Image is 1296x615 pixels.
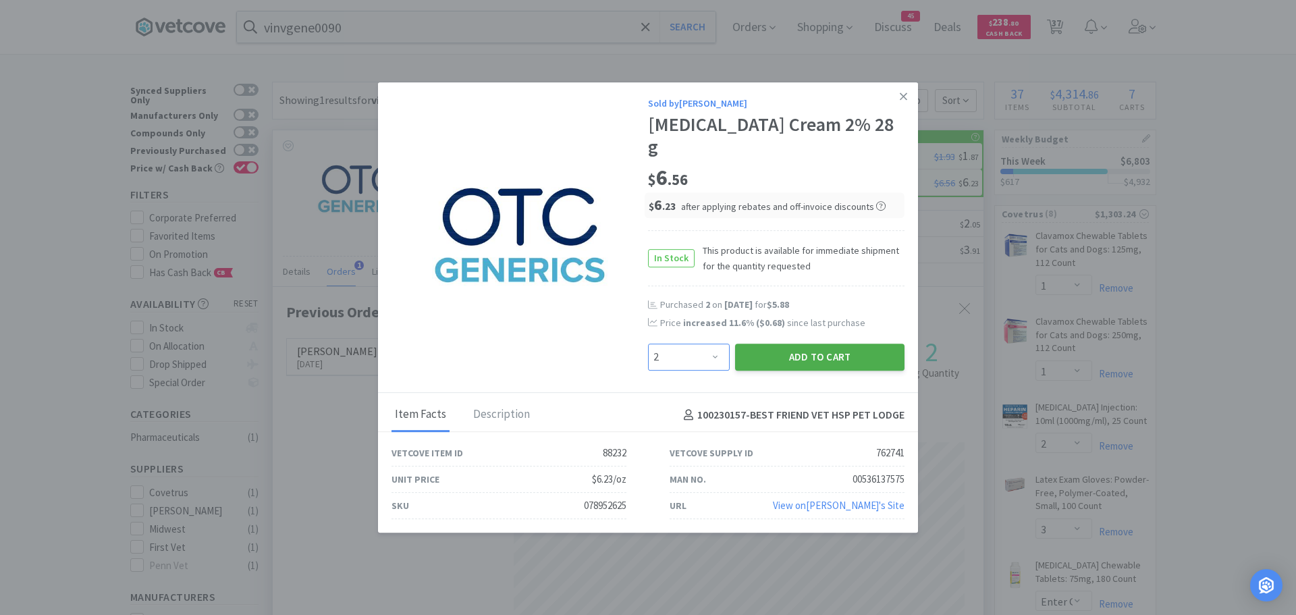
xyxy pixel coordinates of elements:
div: Unit Price [391,472,439,487]
span: $ [648,170,656,189]
span: . 23 [662,200,676,213]
div: Man No. [670,472,706,487]
span: $ [649,200,654,213]
span: In Stock [649,250,694,267]
div: Open Intercom Messenger [1250,569,1282,601]
div: 078952625 [584,498,626,514]
div: Price since last purchase [660,315,905,330]
span: $0.68 [759,317,782,329]
span: $5.88 [767,298,789,311]
div: Vetcove Item ID [391,446,463,460]
span: This product is available for immediate shipment for the quantity requested [695,243,905,273]
div: SKU [391,498,409,513]
div: [MEDICAL_DATA] Cream 2% 28 g [648,113,905,159]
div: 00536137575 [853,471,905,487]
img: c25078ceb9d34796a34dd16f904f4bb3_762741.jpeg [432,145,607,321]
h4: 100230157 - BEST FRIEND VET HSP PET LODGE [678,406,905,424]
span: after applying rebates and off-invoice discounts [681,200,886,213]
div: Description [470,398,533,432]
button: Add to Cart [735,344,905,371]
div: Item Facts [391,398,450,432]
div: 88232 [603,445,626,461]
div: Vetcove Supply ID [670,446,753,460]
span: increased 11.6 % ( ) [683,317,785,329]
div: 762741 [876,445,905,461]
span: 2 [705,298,710,311]
div: URL [670,498,686,513]
a: View on[PERSON_NAME]'s Site [773,499,905,512]
span: 6 [649,195,676,214]
span: . 56 [668,170,688,189]
div: $6.23/oz [592,471,626,487]
span: [DATE] [724,298,753,311]
span: 6 [648,164,688,191]
div: Sold by [PERSON_NAME] [648,96,905,111]
div: Purchased on for [660,298,905,312]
